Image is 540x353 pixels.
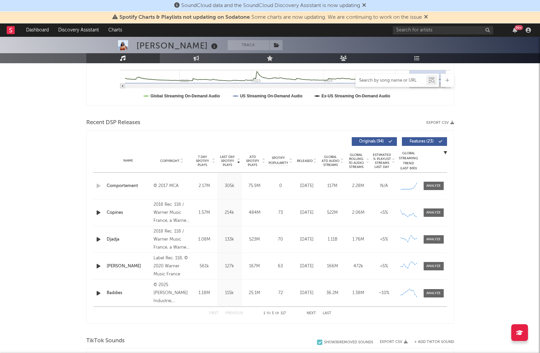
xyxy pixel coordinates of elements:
[269,209,292,216] div: 73
[86,337,125,345] span: TikTok Sounds
[321,155,340,167] span: Global ATD Audio Streams
[219,209,240,216] div: 214k
[136,40,219,51] div: [PERSON_NAME]
[426,121,454,125] button: Export CSV
[321,236,344,243] div: 1.11B
[107,290,150,296] a: Baddies
[321,209,344,216] div: 522M
[268,156,288,166] span: Spotify Popularity
[347,209,369,216] div: 2.06M
[321,94,390,98] text: Ex-US Streaming On-Demand Audio
[119,15,422,20] span: : Some charts are now updating. We are continuing to work on the issue
[373,236,395,243] div: <5%
[356,140,387,144] span: Originals ( 94 )
[269,236,292,243] div: 70
[107,263,150,270] a: [PERSON_NAME]
[347,153,365,169] span: Global Rolling 7D Audio Streams
[513,27,517,33] button: 99+
[406,140,437,144] span: Features ( 23 )
[86,119,140,127] span: Recent DSP Releases
[194,263,215,270] div: 561k
[321,263,344,270] div: 166M
[244,209,265,216] div: 484M
[194,155,211,167] span: 7 Day Spotify Plays
[269,263,292,270] div: 63
[209,312,219,315] button: First
[219,290,240,296] div: 115k
[297,159,313,163] span: Released
[373,183,395,189] div: N/A
[307,312,316,315] button: Next
[244,290,265,296] div: 25.1M
[219,236,240,243] div: 133k
[380,340,408,344] button: Export CSV
[194,209,215,216] div: 1.57M
[515,25,523,30] div: 99 +
[347,236,369,243] div: 1.76M
[373,290,395,296] div: ~ 10 %
[150,94,220,98] text: Global Streaming On-Demand Audio
[181,3,360,8] span: SoundCloud data and the SoundCloud Discovery Assistant is now updating
[373,153,391,169] span: Estimated % Playlist Streams Last Day
[104,23,127,37] a: Charts
[373,263,395,270] div: <5%
[393,26,493,34] input: Search for artists
[356,78,426,83] input: Search by song name or URL
[160,159,180,163] span: Copyright
[228,40,269,50] button: Track
[347,263,369,270] div: 472k
[219,263,240,270] div: 127k
[352,137,397,146] button: Originals(94)
[107,183,150,189] a: Comportement
[414,340,454,344] button: + Add TikTok Sound
[424,15,428,20] span: Dismiss
[107,158,150,163] div: Name
[362,3,366,8] span: Dismiss
[321,183,344,189] div: 117M
[296,209,318,216] div: [DATE]
[153,254,190,278] div: Label Rec. 118, © 2020 Warner Music France
[244,183,265,189] div: 75.9M
[119,15,250,20] span: Spotify Charts & Playlists not updating on Sodatone
[324,340,373,345] div: Show 36 Removed Sounds
[21,23,53,37] a: Dashboard
[153,201,190,225] div: 2018 Rec. 118 / Warner Music France, a Warner Music Group Company
[269,183,292,189] div: 0
[269,290,292,296] div: 72
[219,183,240,189] div: 305k
[402,137,447,146] button: Features(23)
[107,236,150,243] a: Djadja
[296,236,318,243] div: [DATE]
[266,312,271,315] span: to
[347,183,369,189] div: 2.28M
[53,23,104,37] a: Discovery Assistant
[244,155,261,167] span: ATD Spotify Plays
[244,236,265,243] div: 523M
[347,290,369,296] div: 1.38M
[408,340,454,344] button: + Add TikTok Sound
[244,263,265,270] div: 167M
[107,209,150,216] a: Copines
[399,151,419,171] div: Global Streaming Trend (Last 60D)
[296,183,318,189] div: [DATE]
[256,310,293,318] div: 1 5 117
[323,312,331,315] button: Last
[321,290,344,296] div: 36.2M
[275,312,279,315] span: of
[296,290,318,296] div: [DATE]
[225,312,243,315] button: Previous
[194,290,215,296] div: 1.18M
[153,182,190,190] div: © 2017 MCA
[219,155,236,167] span: Last Day Spotify Plays
[194,236,215,243] div: 1.08M
[296,263,318,270] div: [DATE]
[194,183,215,189] div: 2.17M
[153,281,190,305] div: © 2025 [PERSON_NAME] Industrie, distributed by Warner Music France
[240,94,302,98] text: US Streaming On-Demand Audio
[373,209,395,216] div: <5%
